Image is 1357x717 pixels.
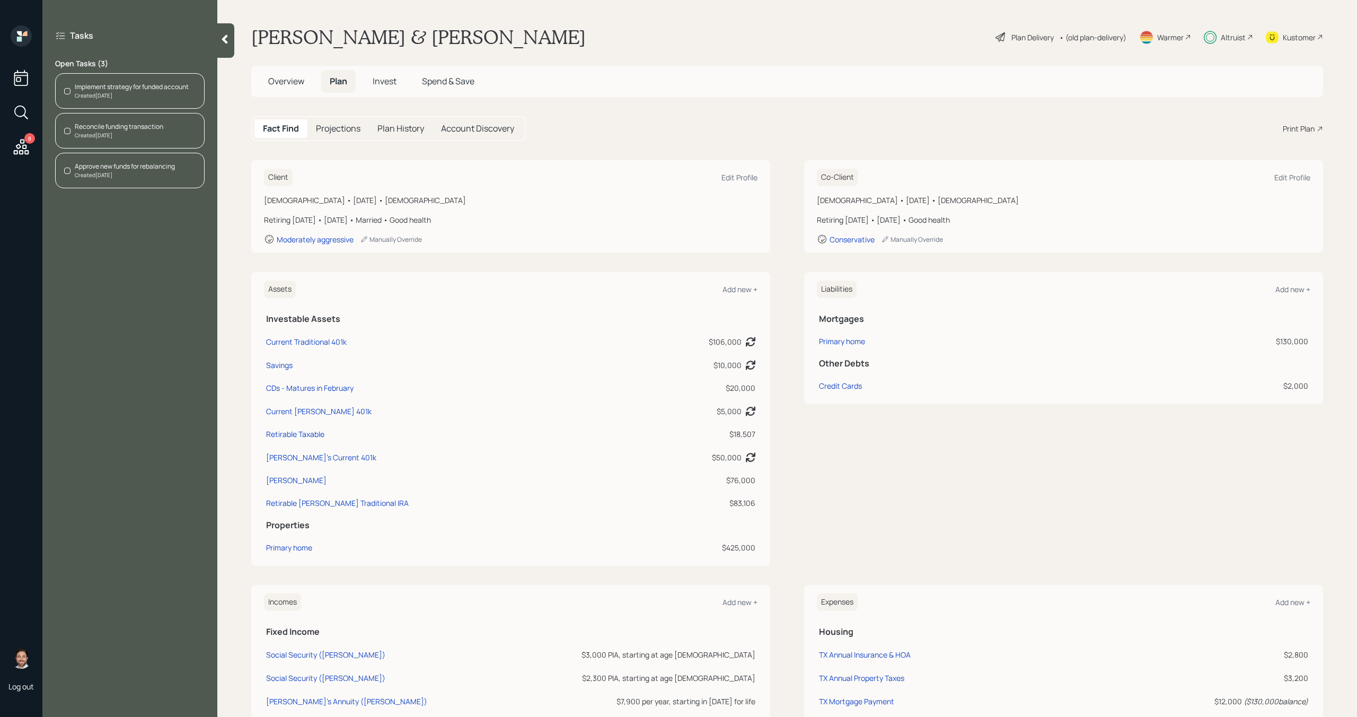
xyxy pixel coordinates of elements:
div: Primary home [819,336,865,347]
div: $20,000 [632,382,755,394]
h6: Co-Client [817,169,858,186]
div: [PERSON_NAME]'s Annuity ([PERSON_NAME]) [266,696,427,706]
div: Warmer [1157,32,1184,43]
div: $18,507 [632,429,755,440]
h5: Investable Assets [266,314,755,324]
div: $83,106 [632,497,755,509]
div: Retiring [DATE] • [DATE] • Good health [817,214,1310,225]
div: $12,000 [1142,696,1308,707]
div: 8 [24,133,35,144]
div: Log out [8,681,34,692]
div: $76,000 [632,475,755,486]
h5: Mortgages [819,314,1308,324]
div: Current [PERSON_NAME] 401k [266,406,372,417]
div: Edit Profile [721,172,757,182]
div: Created [DATE] [75,171,175,179]
div: $2,000 [1105,380,1308,391]
h5: Fixed Income [266,627,755,637]
h6: Liabilities [817,281,857,298]
h5: Other Debts [819,358,1308,369]
div: $425,000 [632,542,755,553]
h5: Fact Find [263,124,299,134]
label: Tasks [70,30,93,41]
div: Credit Cards [819,380,862,391]
div: Current Traditional 401k [266,336,347,347]
div: Plan Delivery [1011,32,1054,43]
div: Edit Profile [1274,172,1310,182]
i: ( $130,000 balance) [1244,696,1308,706]
div: Manually Override [360,235,422,244]
div: [PERSON_NAME] [266,475,327,486]
div: Created [DATE] [75,132,163,139]
div: Add new + [1275,284,1310,294]
span: Invest [373,75,396,87]
label: Open Tasks ( 3 ) [55,58,205,69]
div: CDs - Matures in February [266,382,354,394]
div: TX Mortgage Payment [819,696,894,706]
div: Created [DATE] [75,92,189,100]
div: Retirable [PERSON_NAME] Traditional IRA [266,497,409,509]
div: $10,000 [713,360,742,371]
div: Manually Override [881,235,943,244]
div: Moderately aggressive [277,234,354,244]
div: Add new + [722,597,757,607]
div: $2,800 [1142,649,1308,660]
h5: Housing [819,627,1308,637]
div: Retirable Taxable [266,429,324,440]
div: Add new + [722,284,757,294]
h5: Account Discovery [441,124,514,134]
div: TX Annual Insurance & HOA [819,650,911,660]
span: Spend & Save [422,75,474,87]
h1: [PERSON_NAME] & [PERSON_NAME] [251,25,586,49]
div: Implement strategy for funded account [75,82,189,92]
div: Social Security ([PERSON_NAME]) [266,673,385,683]
div: Reconcile funding transaction [75,122,163,132]
div: [DEMOGRAPHIC_DATA] • [DATE] • [DEMOGRAPHIC_DATA] [264,195,757,206]
div: $2,300 PIA, starting at age [DEMOGRAPHIC_DATA] [500,672,755,684]
div: Primary home [266,542,312,553]
h6: Incomes [264,593,301,611]
div: [PERSON_NAME]'s Current 401k [266,452,376,463]
h5: Properties [266,520,755,530]
h6: Client [264,169,293,186]
div: Print Plan [1283,123,1315,134]
div: $106,000 [709,336,742,347]
div: $50,000 [712,452,742,463]
div: Conservative [830,234,875,244]
div: $130,000 [1105,336,1308,347]
img: michael-russo-headshot.png [11,648,32,669]
div: $7,900 per year, starting in [DATE] for life [500,696,755,707]
div: Altruist [1221,32,1246,43]
div: $5,000 [717,406,742,417]
div: Kustomer [1283,32,1316,43]
h6: Expenses [817,593,858,611]
div: TX Annual Property Taxes [819,673,904,683]
h5: Plan History [377,124,424,134]
div: • (old plan-delivery) [1059,32,1126,43]
span: Overview [268,75,304,87]
div: Add new + [1275,597,1310,607]
h6: Assets [264,281,296,298]
span: Plan [330,75,347,87]
div: Retiring [DATE] • [DATE] • Married • Good health [264,214,757,225]
h5: Projections [316,124,360,134]
div: Social Security ([PERSON_NAME]) [266,650,385,660]
div: $3,000 PIA, starting at age [DEMOGRAPHIC_DATA] [500,649,755,660]
div: Approve new funds for rebalancing [75,162,175,171]
div: Savings [266,360,293,371]
div: [DEMOGRAPHIC_DATA] • [DATE] • [DEMOGRAPHIC_DATA] [817,195,1310,206]
div: $3,200 [1142,672,1308,684]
